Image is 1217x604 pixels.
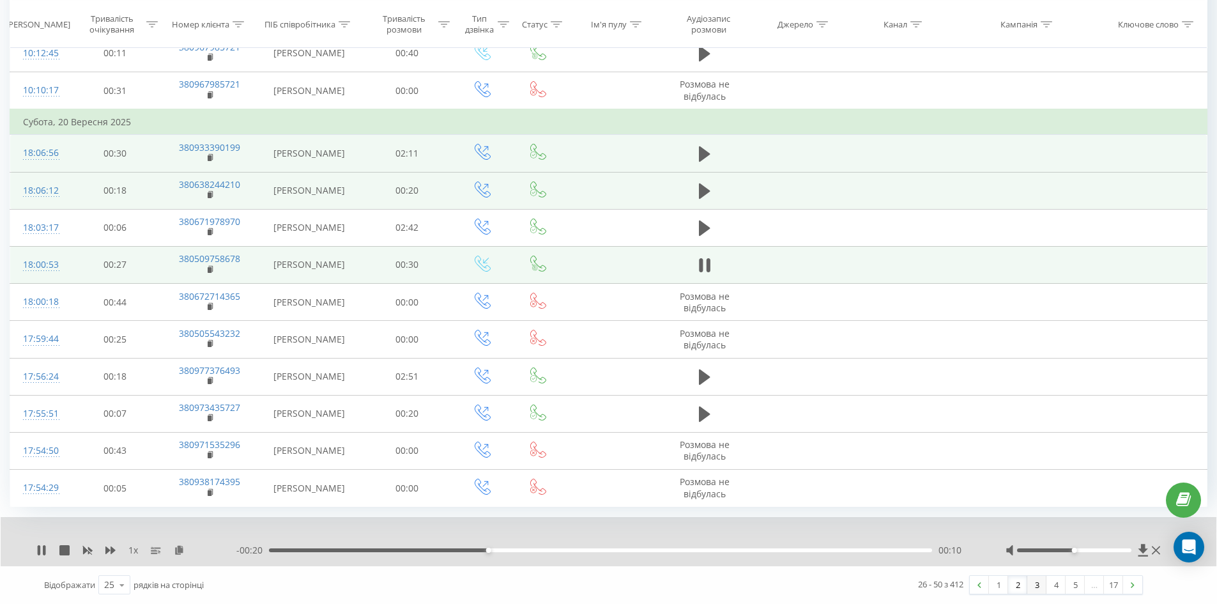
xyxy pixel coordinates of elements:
div: 17:54:29 [23,476,56,500]
span: - 00:20 [236,544,269,557]
td: 00:00 [361,470,454,507]
td: 00:07 [69,395,162,432]
td: 00:00 [361,284,454,321]
td: 00:00 [361,321,454,358]
td: [PERSON_NAME] [257,209,361,246]
div: Open Intercom Messenger [1174,532,1204,562]
td: 00:20 [361,172,454,209]
a: 380977376493 [179,364,240,376]
div: 10:10:17 [23,78,56,103]
a: 380933390199 [179,141,240,153]
div: Канал [884,19,907,29]
a: 380509758678 [179,252,240,265]
a: 380672714365 [179,290,240,302]
td: 00:30 [69,135,162,172]
td: [PERSON_NAME] [257,470,361,507]
div: Номер клієнта [172,19,229,29]
td: [PERSON_NAME] [257,432,361,469]
td: 00:11 [69,35,162,72]
span: Розмова не відбулась [680,290,730,314]
td: [PERSON_NAME] [257,395,361,432]
div: [PERSON_NAME] [6,19,70,29]
div: 25 [104,578,114,591]
a: 3 [1027,576,1046,594]
div: … [1085,576,1104,594]
div: Статус [522,19,547,29]
td: 02:42 [361,209,454,246]
td: 00:30 [361,246,454,283]
a: 380938174395 [179,476,240,488]
a: 380967985721 [179,78,240,90]
a: 5 [1066,576,1085,594]
td: [PERSON_NAME] [257,72,361,110]
a: 380971535296 [179,438,240,451]
span: Розмова не відбулась [680,476,730,499]
div: Кампанія [1000,19,1037,29]
td: 00:00 [361,432,454,469]
div: 17:55:51 [23,401,56,426]
span: 00:10 [938,544,961,557]
td: Субота, 20 Вересня 2025 [10,109,1207,135]
span: Розмова не відбулась [680,327,730,351]
a: 2 [1008,576,1027,594]
div: Ключове слово [1118,19,1179,29]
div: Accessibility label [1071,548,1076,553]
td: 00:27 [69,246,162,283]
td: 02:51 [361,358,454,395]
td: [PERSON_NAME] [257,35,361,72]
td: [PERSON_NAME] [257,358,361,395]
div: Тривалість очікування [80,13,144,35]
div: 18:03:17 [23,215,56,240]
td: 00:06 [69,209,162,246]
div: 17:56:24 [23,364,56,389]
td: 00:31 [69,72,162,110]
div: Джерело [777,19,813,29]
div: Аудіозапис розмови [671,13,746,35]
a: 4 [1046,576,1066,594]
td: [PERSON_NAME] [257,172,361,209]
td: 00:25 [69,321,162,358]
div: Ім'я пулу [591,19,627,29]
span: 1 x [128,544,138,557]
td: [PERSON_NAME] [257,321,361,358]
span: Розмова не відбулась [680,438,730,462]
a: 380638244210 [179,178,240,190]
span: Розмова не відбулась [680,78,730,102]
a: 380505543232 [179,327,240,339]
div: Accessibility label [486,548,491,553]
td: 00:44 [69,284,162,321]
div: 18:00:53 [23,252,56,277]
td: 00:00 [361,72,454,110]
div: 18:06:12 [23,178,56,203]
td: [PERSON_NAME] [257,284,361,321]
div: 17:54:50 [23,438,56,463]
td: 00:20 [361,395,454,432]
div: 18:06:56 [23,141,56,166]
td: 00:18 [69,358,162,395]
span: Відображати [44,579,95,591]
div: 17:59:44 [23,327,56,352]
div: Тип дзвінка [464,13,494,35]
td: [PERSON_NAME] [257,246,361,283]
div: 10:12:45 [23,41,56,66]
a: 17 [1104,576,1123,594]
td: 00:05 [69,470,162,507]
div: 18:00:18 [23,290,56,314]
div: 26 - 50 з 412 [918,578,963,591]
span: рядків на сторінці [134,579,204,591]
div: ПІБ співробітника [264,19,335,29]
a: 380671978970 [179,215,240,228]
td: 00:40 [361,35,454,72]
td: 02:11 [361,135,454,172]
td: [PERSON_NAME] [257,135,361,172]
a: 1 [989,576,1008,594]
a: 380973435727 [179,401,240,414]
td: 00:43 [69,432,162,469]
td: 00:18 [69,172,162,209]
div: Тривалість розмови [372,13,436,35]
